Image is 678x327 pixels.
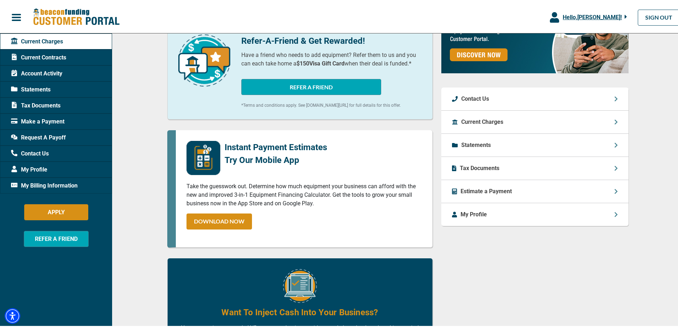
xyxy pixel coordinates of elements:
[186,139,220,174] img: mobile-app-logo.png
[33,7,120,25] img: Beacon Funding Customer Portal Logo
[461,186,512,194] p: Estimate a Payment
[283,268,317,301] img: Equipment Financing Online Image
[186,212,252,228] a: DOWNLOAD NOW
[461,209,487,217] p: My Profile
[241,33,422,46] p: Refer-A-Friend & Get Rewarded!
[11,36,63,44] span: Current Charges
[225,152,327,165] p: Try Our Mobile App
[296,59,345,65] b: $150 Visa Gift Card
[461,116,503,125] p: Current Charges
[186,181,422,206] p: Take the guesswork out. Determine how much equipment your business can afford with the new and im...
[11,132,66,141] span: Request A Payoff
[461,93,489,102] p: Contact Us
[241,78,381,94] button: REFER A FRIEND
[241,49,422,67] p: Have a friend who needs to add equipment? Refer them to us and you can each take home a when thei...
[11,68,62,77] span: Account Activity
[11,180,78,189] span: My Billing Information
[178,33,230,85] img: refer-a-friend-icon.png
[11,52,66,60] span: Current Contracts
[24,203,88,219] button: APPLY
[11,116,64,125] span: Make a Payment
[11,164,47,173] span: My Profile
[461,139,491,148] p: Statements
[5,307,20,322] div: Accessibility Menu
[11,100,61,109] span: Tax Documents
[241,101,422,107] p: *Terms and conditions apply. See [DOMAIN_NAME][URL] for full details for this offer.
[24,230,89,246] button: REFER A FRIEND
[221,305,378,317] h4: Want To Inject Cash Into Your Business?
[225,139,327,152] p: Instant Payment Estimates
[563,12,622,19] span: Hello, [PERSON_NAME] !
[460,163,499,171] p: Tax Documents
[11,84,51,93] span: Statements
[11,148,49,157] span: Contact Us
